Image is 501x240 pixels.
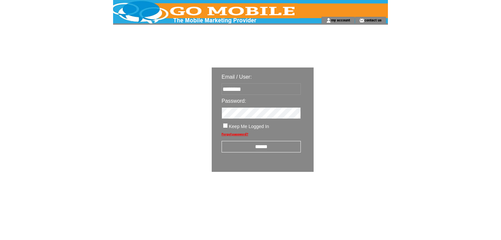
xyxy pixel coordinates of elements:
[331,18,350,22] a: my account
[229,124,269,129] span: Keep Me Logged In
[326,18,331,23] img: account_icon.gif;jsessionid=0CFEBF1AD3426D5D8516102609CD2DD1
[222,132,248,136] a: Forgot password?
[222,98,246,104] span: Password:
[333,188,366,197] img: transparent.png;jsessionid=0CFEBF1AD3426D5D8516102609CD2DD1
[359,18,364,23] img: contact_us_icon.gif;jsessionid=0CFEBF1AD3426D5D8516102609CD2DD1
[222,74,252,80] span: Email / User:
[364,18,382,22] a: contact us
